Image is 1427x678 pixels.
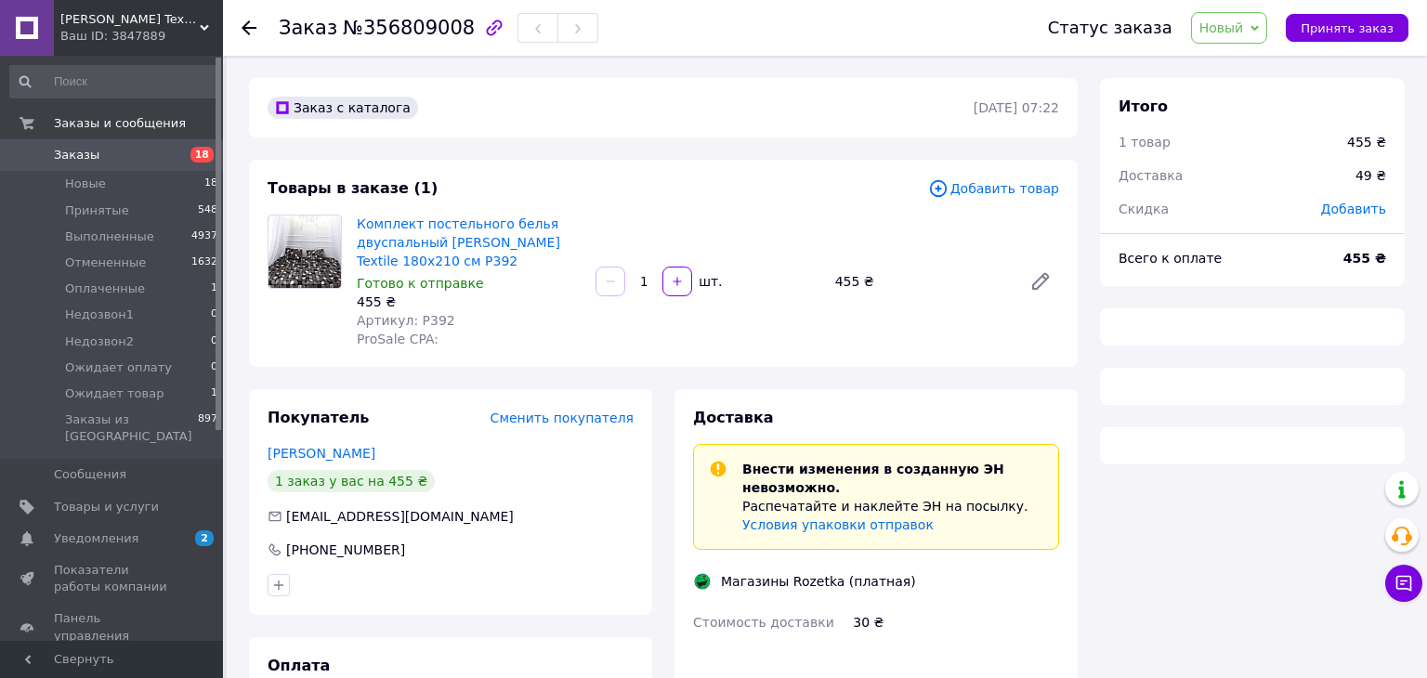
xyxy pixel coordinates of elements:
span: Товары и услуги [54,499,159,515]
img: Комплект постельного белья двуспальный Feller Textile 180х210 см P392 [268,215,341,288]
span: Готово к отправке [357,276,484,291]
span: Доставка [693,409,774,426]
div: 49 ₴ [1344,155,1397,196]
span: Новый [1199,20,1244,35]
span: Уведомления [54,530,138,547]
span: Заказ [279,17,337,39]
span: Оплаченные [65,280,145,297]
span: Стоимость доставки [693,615,834,630]
span: 2 [195,530,214,546]
div: [PHONE_NUMBER] [284,541,407,559]
a: Условия упаковки отправок [742,517,934,532]
button: Чат с покупателем [1385,565,1422,602]
span: 0 [211,306,217,323]
div: шт. [694,272,724,291]
div: 455 ₴ [1347,133,1386,151]
span: 0 [211,333,217,350]
span: Ожидает товар [65,385,164,402]
span: ProSale CPA: [357,332,439,346]
span: 1 [211,385,217,402]
span: 548 [198,202,217,219]
span: 1 [211,280,217,297]
div: Заказ с каталога [268,97,418,119]
span: №356809008 [343,17,475,39]
a: Комплект постельного белья двуспальный [PERSON_NAME] Textile 180х210 см P392 [357,216,560,268]
span: 897 [198,411,217,445]
span: Заказы из [GEOGRAPHIC_DATA] [65,411,198,445]
span: 18 [190,147,214,163]
div: Вернуться назад [242,19,256,37]
b: 455 ₴ [1343,251,1386,266]
span: Панель управления [54,610,172,644]
span: Ожидает оплату [65,359,172,376]
span: Артикул: P392 [357,313,455,328]
div: Ваш ID: 3847889 [60,28,223,45]
span: Добавить товар [928,178,1059,199]
span: 0 [211,359,217,376]
p: Распечатайте и наклейте ЭН на посылку. [742,497,1043,515]
span: Оплата [268,657,330,674]
span: Заказы и сообщения [54,115,186,132]
span: Доставка [1119,168,1183,183]
div: Магазины Rozetka (платная) [716,572,921,591]
span: Добавить [1321,202,1386,216]
a: Редактировать [1022,263,1059,300]
span: Итого [1119,98,1168,115]
span: Недозвон2 [65,333,134,350]
a: [PERSON_NAME] [268,446,375,461]
span: Сообщения [54,466,126,483]
span: Покупатель [268,409,369,426]
div: 1 заказ у вас на 455 ₴ [268,470,435,492]
span: Feller Textile [60,11,200,28]
div: 455 ₴ [828,268,1015,294]
span: Выполненные [65,228,154,245]
span: Скидка [1119,202,1169,216]
span: 4937 [191,228,217,245]
span: Показатели работы компании [54,562,172,595]
span: Принятые [65,202,129,219]
span: Заказы [54,147,99,163]
span: 18 [204,176,217,192]
span: 1 товар [1119,135,1171,150]
span: Внести изменения в созданную ЭН невозможно. [742,462,1004,495]
button: Принять заказ [1286,14,1408,42]
div: 30 ₴ [849,606,1063,639]
span: Принять заказ [1301,21,1394,35]
span: Недозвон1 [65,306,134,323]
span: Отмененные [65,254,146,271]
div: 455 ₴ [357,293,581,311]
span: 1632 [191,254,217,271]
span: Сменить покупателя [491,411,634,425]
time: [DATE] 07:22 [974,100,1059,115]
span: [EMAIL_ADDRESS][DOMAIN_NAME] [286,509,514,524]
span: Новые [65,176,106,192]
input: Поиск [9,65,219,98]
div: Статус заказа [1048,19,1172,37]
span: Всего к оплате [1119,251,1222,266]
span: Товары в заказе (1) [268,179,438,197]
